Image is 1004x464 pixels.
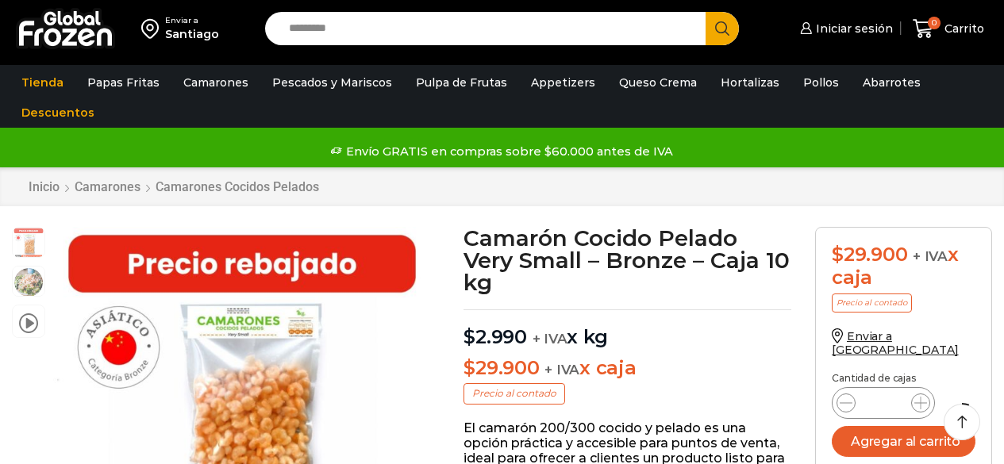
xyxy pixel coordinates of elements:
a: Enviar a [GEOGRAPHIC_DATA] [832,329,959,357]
bdi: 29.900 [464,356,539,379]
a: Pollos [795,67,847,98]
bdi: 29.900 [832,243,907,266]
span: + IVA [533,331,567,347]
div: Enviar a [165,15,219,26]
input: Product quantity [868,392,898,414]
a: Iniciar sesión [796,13,893,44]
span: Carrito [941,21,984,36]
p: Cantidad de cajas [832,373,975,384]
button: Search button [706,12,739,45]
button: Continuar [184,116,267,144]
p: Precio al contado [464,383,565,404]
span: + IVA [544,362,579,378]
a: Hortalizas [713,67,787,98]
a: Pulpa de Frutas [408,67,515,98]
a: Camarones Cocidos Pelados [155,179,320,194]
a: Papas Fritas [79,67,167,98]
span: $ [832,243,844,266]
h1: Camarón Cocido Pelado Very Small – Bronze – Caja 10 kg [464,227,791,293]
div: x caja [832,244,975,290]
p: Los precios y el stock mostrados corresponden a . Para ver disponibilidad y precios en otras regi... [143,62,446,108]
a: Camarones [74,179,141,194]
span: + IVA [913,248,948,264]
a: Abarrotes [855,67,929,98]
a: Descuentos [13,98,102,128]
a: Queso Crema [611,67,705,98]
strong: Santiago [379,63,426,75]
nav: Breadcrumb [28,179,320,194]
bdi: 2.990 [464,325,527,348]
span: $ [464,325,475,348]
img: address-field-icon.svg [141,15,165,42]
span: Iniciar sesión [812,21,893,36]
p: x caja [464,357,791,380]
a: Appetizers [523,67,603,98]
span: $ [464,356,475,379]
a: 0 Carrito [909,10,988,48]
p: x kg [464,309,791,349]
span: very small [13,228,44,259]
a: Inicio [28,179,60,194]
span: 0 [928,17,941,29]
span: very-small [13,267,44,298]
div: Santiago [165,26,219,42]
button: Agregar al carrito [832,426,975,457]
a: Tienda [13,67,71,98]
button: Cambiar Dirección [275,116,405,144]
p: Precio al contado [832,293,912,313]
